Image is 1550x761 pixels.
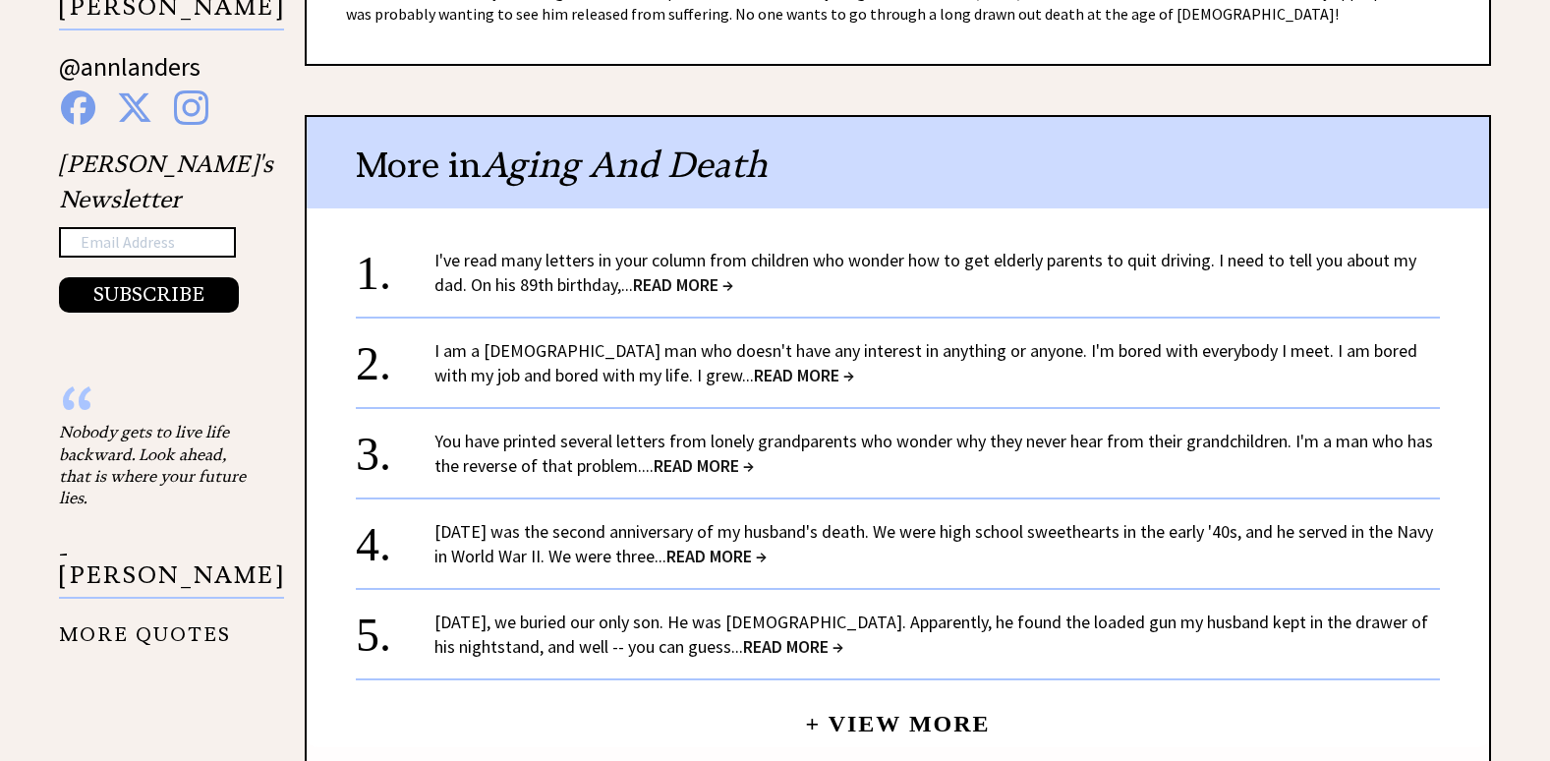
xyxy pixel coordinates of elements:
img: facebook%20blue.png [61,90,95,125]
span: READ MORE → [754,364,854,386]
p: - [PERSON_NAME] [59,543,284,599]
a: [DATE], we buried our only son. He was [DEMOGRAPHIC_DATA]. Apparently, he found the loaded gun my... [434,611,1428,658]
span: READ MORE → [666,545,767,567]
img: x%20blue.png [117,90,152,125]
span: READ MORE → [633,273,733,296]
div: Nobody gets to live life backward. Look ahead, that is where your future lies. [59,421,256,509]
div: 2. [356,338,434,375]
a: [DATE] was the second anniversary of my husband's death. We were high school sweethearts in the e... [434,520,1433,567]
input: Email Address [59,227,236,259]
button: SUBSCRIBE [59,277,239,313]
div: 1. [356,248,434,284]
span: READ MORE → [654,454,754,477]
a: I am a [DEMOGRAPHIC_DATA] man who doesn't have any interest in anything or anyone. I'm bored with... [434,339,1417,386]
span: Aging And Death [482,143,768,187]
a: @annlanders [59,50,201,102]
a: I've read many letters in your column from children who wonder how to get elderly parents to quit... [434,249,1416,296]
span: READ MORE → [743,635,843,658]
div: 3. [356,429,434,465]
div: “ [59,401,256,421]
div: 5. [356,610,434,646]
div: [PERSON_NAME]'s Newsletter [59,146,273,314]
a: + View More [805,694,990,736]
div: 4. [356,519,434,556]
a: You have printed several letters from lonely grandparents who wonder why they never hear from the... [434,430,1433,477]
a: MORE QUOTES [59,608,231,646]
div: More in [307,117,1489,208]
img: instagram%20blue.png [174,90,208,125]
